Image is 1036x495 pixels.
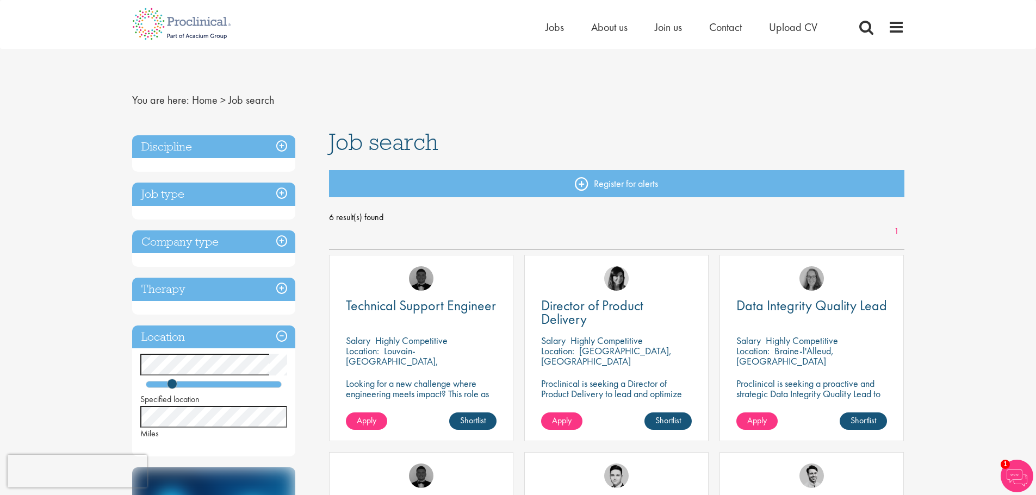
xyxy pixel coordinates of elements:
[541,344,672,367] p: [GEOGRAPHIC_DATA], [GEOGRAPHIC_DATA]
[357,415,376,426] span: Apply
[655,20,682,34] a: Join us
[545,20,564,34] a: Jobs
[132,278,295,301] h3: Therapy
[132,325,295,349] h3: Location
[747,415,767,426] span: Apply
[570,334,643,347] p: Highly Competitive
[346,296,496,315] span: Technical Support Engineer
[192,93,218,107] a: breadcrumb link
[799,266,824,291] img: Ingrid Aymes
[766,334,838,347] p: Highly Competitive
[541,296,643,328] span: Director of Product Delivery
[140,393,200,405] span: Specified location
[591,20,628,34] a: About us
[1001,460,1033,492] img: Chatbot
[736,334,761,347] span: Salary
[541,334,566,347] span: Salary
[346,334,370,347] span: Salary
[541,299,692,326] a: Director of Product Delivery
[541,378,692,419] p: Proclinical is seeking a Director of Product Delivery to lead and optimize product delivery pract...
[220,93,226,107] span: >
[644,412,692,430] a: Shortlist
[449,412,497,430] a: Shortlist
[329,127,438,156] span: Job search
[132,230,295,254] h3: Company type
[346,299,497,312] a: Technical Support Engineer
[889,225,904,238] a: 1
[604,266,629,291] img: Tesnim Chagklil
[736,296,887,315] span: Data Integrity Quality Lead
[346,378,497,419] p: Looking for a new challenge where engineering meets impact? This role as Technical Support Engine...
[132,135,295,159] h3: Discipline
[329,209,904,225] span: 6 result(s) found
[840,412,887,430] a: Shortlist
[541,344,574,357] span: Location:
[736,412,778,430] a: Apply
[132,93,189,107] span: You are here:
[736,344,834,367] p: Braine-l'Alleud, [GEOGRAPHIC_DATA]
[346,344,379,357] span: Location:
[541,412,582,430] a: Apply
[140,428,159,439] span: Miles
[409,463,433,488] img: Tom Stables
[409,266,433,291] img: Tom Stables
[132,183,295,206] h3: Job type
[552,415,572,426] span: Apply
[228,93,274,107] span: Job search
[709,20,742,34] a: Contact
[604,463,629,488] img: Connor Lynes
[799,463,824,488] img: Thomas Pinnock
[736,378,887,409] p: Proclinical is seeking a proactive and strategic Data Integrity Quality Lead to join a dynamic team.
[8,455,147,487] iframe: reCAPTCHA
[769,20,817,34] a: Upload CV
[329,170,904,197] a: Register for alerts
[736,344,770,357] span: Location:
[375,334,448,347] p: Highly Competitive
[736,299,887,312] a: Data Integrity Quality Lead
[1001,460,1010,469] span: 1
[346,344,438,378] p: Louvain-[GEOGRAPHIC_DATA], [GEOGRAPHIC_DATA]
[346,412,387,430] a: Apply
